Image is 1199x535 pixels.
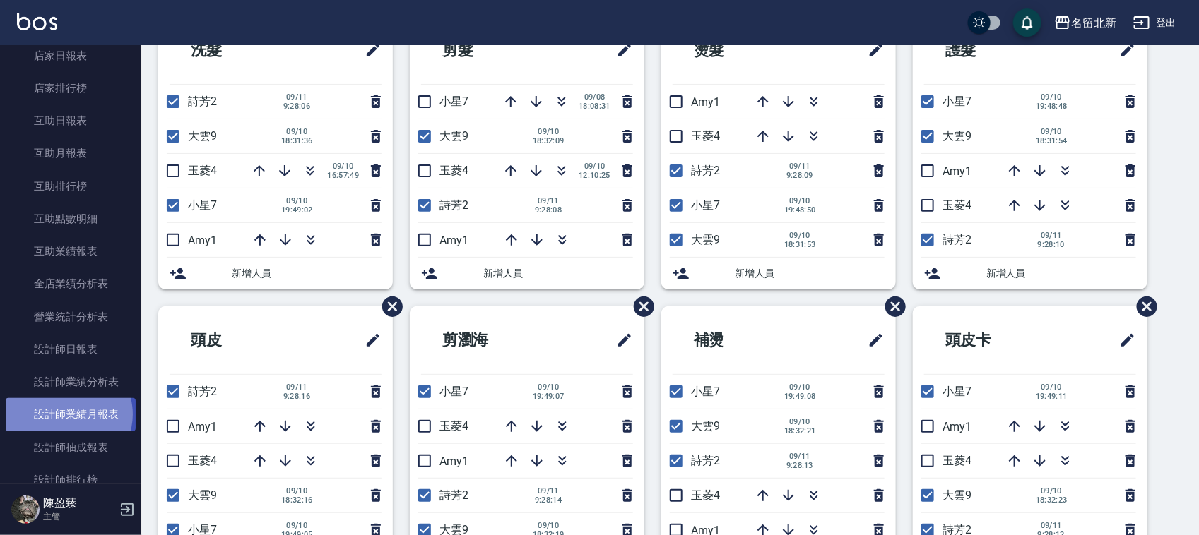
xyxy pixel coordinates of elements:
[1128,10,1182,36] button: 登出
[281,495,313,505] span: 18:32:16
[784,171,815,180] span: 9:28:09
[6,464,136,496] a: 設計師排行榜
[859,33,885,67] span: 修改班表的標題
[533,521,565,530] span: 09/10
[188,198,217,212] span: 小星7
[691,454,720,467] span: 詩芳2
[1036,127,1068,136] span: 09/10
[170,25,300,76] h2: 洗髮
[784,383,816,392] span: 09/10
[439,385,468,398] span: 小星7
[784,240,816,249] span: 18:31:53
[533,383,565,392] span: 09/10
[784,417,816,426] span: 09/10
[661,258,896,289] div: 新增人員
[986,266,1136,281] span: 新增人員
[533,127,565,136] span: 09/10
[691,198,720,212] span: 小星7
[439,488,468,502] span: 詩芳2
[1036,92,1068,102] span: 09/10
[608,33,633,67] span: 修改班表的標題
[673,315,803,366] h2: 補燙
[533,196,564,205] span: 09/11
[875,286,908,327] span: 刪除班表
[691,233,720,246] span: 大雲9
[943,95,971,108] span: 小星7
[1036,486,1068,495] span: 09/10
[421,25,551,76] h2: 剪髮
[1036,392,1068,401] span: 19:49:11
[410,258,644,289] div: 新增人員
[1126,286,1159,327] span: 刪除班表
[1036,136,1068,145] span: 18:31:54
[943,488,971,502] span: 大雲9
[579,92,610,102] span: 09/08
[356,323,382,357] span: 修改班表的標題
[6,235,136,267] a: 互助業績報表
[6,366,136,398] a: 設計師業績分析表
[439,129,468,143] span: 大雲9
[1036,521,1067,530] span: 09/11
[691,419,720,433] span: 大雲9
[913,258,1147,289] div: 新增人員
[281,127,313,136] span: 09/10
[924,25,1054,76] h2: 護髮
[691,488,720,502] span: 玉菱4
[188,164,217,177] span: 玉菱4
[924,315,1062,366] h2: 頭皮卡
[579,102,610,111] span: 18:08:31
[232,266,382,281] span: 新增人員
[691,95,720,109] span: Amy1
[158,258,393,289] div: 新增人員
[188,129,217,143] span: 大雲9
[533,495,564,505] span: 9:28:14
[281,383,312,392] span: 09/11
[784,426,816,435] span: 18:32:21
[1036,102,1068,111] span: 19:48:48
[327,171,359,180] span: 16:57:49
[439,419,468,433] span: 玉菱4
[439,455,468,468] span: Amy1
[188,488,217,502] span: 大雲9
[281,521,313,530] span: 09/10
[17,13,57,30] img: Logo
[533,205,564,215] span: 9:28:08
[1036,495,1068,505] span: 18:32:23
[784,205,816,215] span: 19:48:50
[372,286,405,327] span: 刪除班表
[784,162,815,171] span: 09/11
[6,203,136,235] a: 互助點數明細
[188,420,217,433] span: Amy1
[943,233,971,246] span: 詩芳2
[1049,8,1122,37] button: 名留北新
[356,33,382,67] span: 修改班表的標題
[533,486,564,495] span: 09/11
[6,137,136,169] a: 互助月報表
[943,454,971,467] span: 玉菱4
[691,385,720,398] span: 小星7
[943,420,971,433] span: Amy1
[6,40,136,72] a: 店家日報表
[943,385,971,398] span: 小星7
[6,431,136,464] a: 設計師抽成報表
[1036,231,1067,240] span: 09/11
[439,198,468,212] span: 詩芳2
[281,205,313,215] span: 19:49:02
[6,398,136,431] a: 設計師業績月報表
[43,510,115,523] p: 主管
[421,315,559,366] h2: 剪瀏海
[439,95,468,108] span: 小星7
[281,92,312,102] span: 09/11
[188,234,217,247] span: Amy1
[579,162,610,171] span: 09/10
[281,392,312,401] span: 9:28:16
[188,95,217,108] span: 詩芳2
[6,170,136,203] a: 互助排行榜
[623,286,656,327] span: 刪除班表
[691,129,720,143] span: 玉菱4
[533,136,565,145] span: 18:32:09
[1111,323,1136,357] span: 修改班表的標題
[735,266,885,281] span: 新增人員
[784,461,815,470] span: 9:28:13
[6,267,136,300] a: 全店業績分析表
